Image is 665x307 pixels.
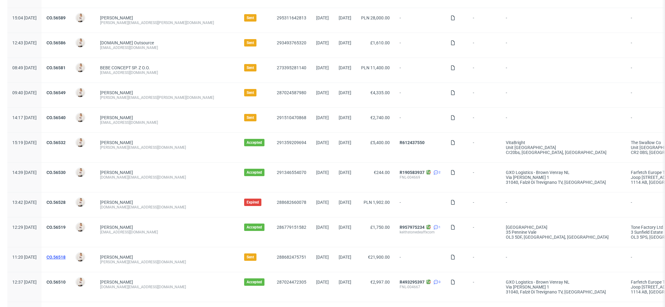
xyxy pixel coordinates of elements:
a: CO.56589 [46,15,66,20]
span: - [400,255,441,265]
div: via [PERSON_NAME] 1 [506,285,621,289]
span: - [473,225,496,240]
span: - [506,200,621,210]
span: 14:39 [DATE] [12,170,37,175]
span: €2,997.00 [370,280,390,285]
a: 273395281140 [277,65,306,70]
div: VitaBright [506,140,621,145]
span: Sent [247,15,254,20]
div: GXO Logistics - Brown Venray NL [506,280,621,285]
a: [DOMAIN_NAME] Outsource [100,40,154,45]
a: 1 [432,225,441,230]
a: CO.56530 [46,170,66,175]
span: Accepted [247,280,262,285]
span: [DATE] [339,200,351,205]
span: [DATE] [316,255,329,260]
span: £1,610.00 [370,40,390,45]
span: €244.00 [374,170,390,175]
div: Unit [GEOGRAPHIC_DATA] [506,145,621,150]
div: [PERSON_NAME][EMAIL_ADDRESS][PERSON_NAME][DOMAIN_NAME] [100,95,234,100]
div: 31040, Falzè di Trevignano TV , [GEOGRAPHIC_DATA] [506,289,621,294]
span: 12:29 [DATE] [12,225,37,230]
span: PLN 1,902.00 [364,200,390,205]
span: - [473,15,496,25]
div: [PERSON_NAME][EMAIL_ADDRESS][DOMAIN_NAME] [100,260,234,265]
span: 1 [439,225,441,230]
a: CO.56519 [46,225,66,230]
a: 2 [432,170,441,175]
span: [DATE] [316,115,329,120]
span: [DATE] [316,225,329,230]
span: - [473,170,496,185]
span: 12:37 [DATE] [12,280,37,285]
span: Sent [247,65,254,70]
span: [DATE] [316,65,329,70]
span: €21,900.00 [368,255,390,260]
span: [DATE] [339,40,351,45]
a: 3 [432,280,441,285]
div: [DOMAIN_NAME][EMAIL_ADDRESS][DOMAIN_NAME] [100,285,234,289]
div: [GEOGRAPHIC_DATA] [506,225,621,230]
span: £1,750.00 [370,225,390,230]
span: Sent [247,115,254,120]
a: 287024587980 [277,90,306,95]
a: [PERSON_NAME] [100,200,133,205]
a: 291510470868 [277,115,306,120]
span: 14:17 [DATE] [12,115,37,120]
span: Accepted [247,225,262,230]
a: 288682475751 [277,255,306,260]
span: - [506,115,621,125]
a: 288682660078 [277,200,306,205]
a: 286779151582 [277,225,306,230]
span: 13:42 [DATE] [12,200,37,205]
a: CO.56510 [46,280,66,285]
span: 11:20 [DATE] [12,255,37,260]
a: CO.56586 [46,40,66,45]
a: BEBE CONCEPT SP. Z O.O. [100,65,150,70]
div: GXO Logistics - Brown Venray NL [506,170,621,175]
a: R493295397 [400,280,425,285]
span: - [473,115,496,125]
span: - [400,65,441,75]
div: 35 Pennine Vale [506,230,621,235]
span: [DATE] [339,170,351,175]
span: Sent [247,90,254,95]
div: keithstonedeaffxcom [400,230,441,235]
div: [DOMAIN_NAME][EMAIL_ADDRESS][DOMAIN_NAME] [100,205,234,210]
img: Mari Fok [76,138,85,147]
a: CO.56528 [46,200,66,205]
span: Accepted [247,170,262,175]
img: Mari Fok [76,113,85,122]
span: [DATE] [339,140,351,145]
img: Mari Fok [76,278,85,286]
a: CO.56532 [46,140,66,145]
img: Mari Fok [76,253,85,261]
span: [DATE] [316,170,329,175]
span: - [473,40,496,50]
span: - [473,200,496,210]
img: Mari Fok [76,223,85,232]
span: - [473,140,496,155]
a: [PERSON_NAME] [100,140,133,145]
div: [PERSON_NAME][EMAIL_ADDRESS][DOMAIN_NAME] [100,145,234,150]
a: R190583937 [400,170,425,175]
span: - [506,65,621,75]
span: 08:49 [DATE] [12,65,37,70]
div: [DOMAIN_NAME][EMAIL_ADDRESS][DOMAIN_NAME] [100,175,234,180]
span: Accepted [247,140,262,145]
span: - [506,15,621,25]
a: CO.56581 [46,65,66,70]
a: [PERSON_NAME] [100,15,133,20]
span: 09:40 [DATE] [12,90,37,95]
a: [PERSON_NAME] [100,170,133,175]
span: 15:04 [DATE] [12,15,37,20]
a: 295311642813 [277,15,306,20]
img: Mari Fok [76,198,85,207]
a: 291359209694 [277,140,306,145]
span: [DATE] [339,115,351,120]
span: 15:19 [DATE] [12,140,37,145]
div: FNL-004669 [400,175,441,180]
span: - [473,280,496,294]
a: [PERSON_NAME] [100,280,133,285]
span: - [400,15,441,25]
